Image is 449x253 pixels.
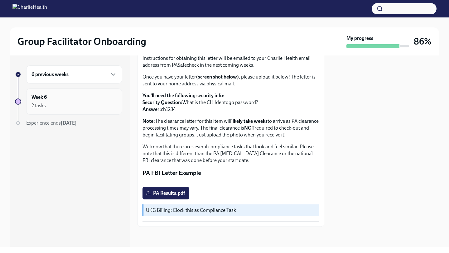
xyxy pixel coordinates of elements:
span: PA Results.pdf [147,190,185,196]
p: Instructions for obtaining this letter will be emailed to your Charlie Health email address from ... [142,55,319,69]
strong: Answer: [142,106,161,112]
strong: NOT [244,125,254,131]
strong: likely take weeks [231,118,268,124]
strong: Security Question: [142,99,182,105]
strong: (screen shot below) [196,74,239,80]
p: What is the CH Identogo password? ch1234 [142,92,319,113]
h6: 6 previous weeks [31,71,69,78]
label: PA Results.pdf [142,187,189,199]
div: 2 tasks [31,102,46,109]
h3: 86% [414,36,432,47]
p: PA FBI Letter Example [142,169,319,177]
p: UKG Billing: Clock this as Compliance Task [146,207,316,214]
div: 6 previous weeks [26,65,122,84]
p: The clearance letter for this item will to arrive as PA clearance processing times may vary. The ... [142,118,319,138]
p: We know that there are several compliance tasks that look and feel similar. Please note that this... [142,143,319,164]
p: Once you have your letter , please upload it below! The letter is sent to your home address via p... [142,74,319,87]
strong: Note: [142,118,155,124]
strong: [DATE] [61,120,77,126]
a: Week 62 tasks [15,88,122,115]
h2: Group Facilitator Onboarding [17,35,146,48]
img: CharlieHealth [12,4,47,14]
strong: You'll need the following security info: [142,93,224,98]
h6: Week 6 [31,94,47,101]
strong: My progress [346,35,373,42]
span: Experience ends [26,120,77,126]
